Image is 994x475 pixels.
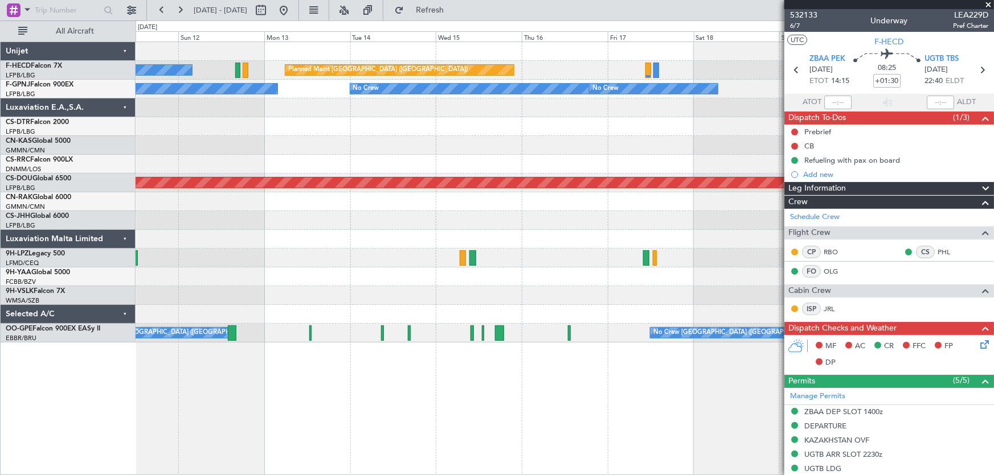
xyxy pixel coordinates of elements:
[804,141,814,151] div: CB
[522,31,608,42] div: Thu 16
[138,23,157,32] div: [DATE]
[925,76,943,87] span: 22:40
[788,284,831,298] span: Cabin Crew
[95,324,286,341] div: No Crew [GEOGRAPHIC_DATA] ([GEOGRAPHIC_DATA] National)
[6,90,35,98] a: LFPB/LBG
[804,435,869,445] div: KAZAKHSTAN OVF
[824,247,849,257] a: RBO
[592,80,619,97] div: No Crew
[788,226,831,239] span: Flight Crew
[944,341,953,352] span: FP
[264,31,350,42] div: Mon 13
[804,407,883,416] div: ZBAA DEP SLOT 1400z
[6,288,34,295] span: 9H-VSLK
[824,266,849,276] a: OLG
[824,96,852,109] input: --:--
[6,250,28,257] span: 9H-LPZ
[6,146,45,155] a: GMMN/CMN
[6,288,65,295] a: 9H-VSLKFalcon 7X
[6,175,71,182] a: CS-DOUGlobal 6500
[803,170,988,179] div: Add new
[825,357,836,369] span: DP
[804,155,900,165] div: Refueling with pax on board
[6,63,62,69] a: F-HECDFalcon 7X
[804,421,846,431] div: DEPARTURE
[6,213,69,220] a: CS-JHHGlobal 6000
[436,31,522,42] div: Wed 15
[824,304,849,314] a: JRL
[831,76,849,87] span: 14:15
[804,127,831,137] div: Prebrief
[803,97,821,108] span: ATOT
[288,61,468,79] div: Planned Maint [GEOGRAPHIC_DATA] ([GEOGRAPHIC_DATA])
[855,341,865,352] span: AC
[788,111,846,125] span: Dispatch To-Dos
[6,165,41,174] a: DNMM/LOS
[608,31,694,42] div: Fri 17
[953,111,970,123] span: (1/3)
[6,194,32,201] span: CN-RAK
[871,15,908,27] div: Underway
[406,6,454,14] span: Refresh
[6,269,31,276] span: 9H-YAA
[802,265,821,278] div: FO
[809,64,833,76] span: [DATE]
[925,53,959,65] span: UGTB TBS
[6,213,30,220] span: CS-JHH
[6,296,39,305] a: WMSA/SZB
[804,464,841,473] div: UGTB LDG
[878,63,896,74] span: 08:25
[925,64,948,76] span: [DATE]
[884,341,894,352] span: CR
[946,76,964,87] span: ELDT
[6,81,30,88] span: F-GPNJ
[957,97,976,108] span: ALDT
[790,9,817,21] span: 532133
[6,138,71,144] a: CN-KASGlobal 5000
[6,203,45,211] a: GMMN/CMN
[6,250,65,257] a: 9H-LPZLegacy 500
[389,1,457,19] button: Refresh
[6,81,73,88] a: F-GPNJFalcon 900EX
[788,196,808,209] span: Crew
[6,194,71,201] a: CN-RAKGlobal 6000
[6,119,30,126] span: CS-DTR
[13,22,124,40] button: All Aircraft
[875,36,904,48] span: F-HECD
[6,127,35,136] a: LFPB/LBG
[953,9,988,21] span: LEA229D
[809,53,845,65] span: ZBAA PEK
[790,391,845,402] a: Manage Permits
[6,334,36,342] a: EBBR/BRU
[788,322,897,335] span: Dispatch Checks and Weather
[6,175,32,182] span: CS-DOU
[353,80,379,97] div: No Crew
[6,63,31,69] span: F-HECD
[804,449,882,459] div: UGTB ARR SLOT 2230z
[787,35,807,45] button: UTC
[788,182,846,195] span: Leg Information
[6,269,70,276] a: 9H-YAAGlobal 5000
[178,31,264,42] div: Sun 12
[953,374,970,386] span: (5/5)
[6,156,73,163] a: CS-RRCFalcon 900LX
[953,21,988,31] span: Pref Charter
[6,325,100,332] a: OO-GPEFalcon 900EX EASy II
[790,21,817,31] span: 6/7
[6,156,30,163] span: CS-RRC
[788,375,815,388] span: Permits
[194,5,247,15] span: [DATE] - [DATE]
[6,221,35,230] a: LFPB/LBG
[6,325,32,332] span: OO-GPE
[802,303,821,315] div: ISP
[916,246,935,258] div: CS
[779,31,865,42] div: Sun 19
[653,324,844,341] div: No Crew [GEOGRAPHIC_DATA] ([GEOGRAPHIC_DATA] National)
[913,341,926,352] span: FFC
[6,259,39,267] a: LFMD/CEQ
[6,71,35,80] a: LFPB/LBG
[6,138,32,144] span: CN-KAS
[30,27,120,35] span: All Aircraft
[35,2,100,19] input: Trip Number
[790,212,840,223] a: Schedule Crew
